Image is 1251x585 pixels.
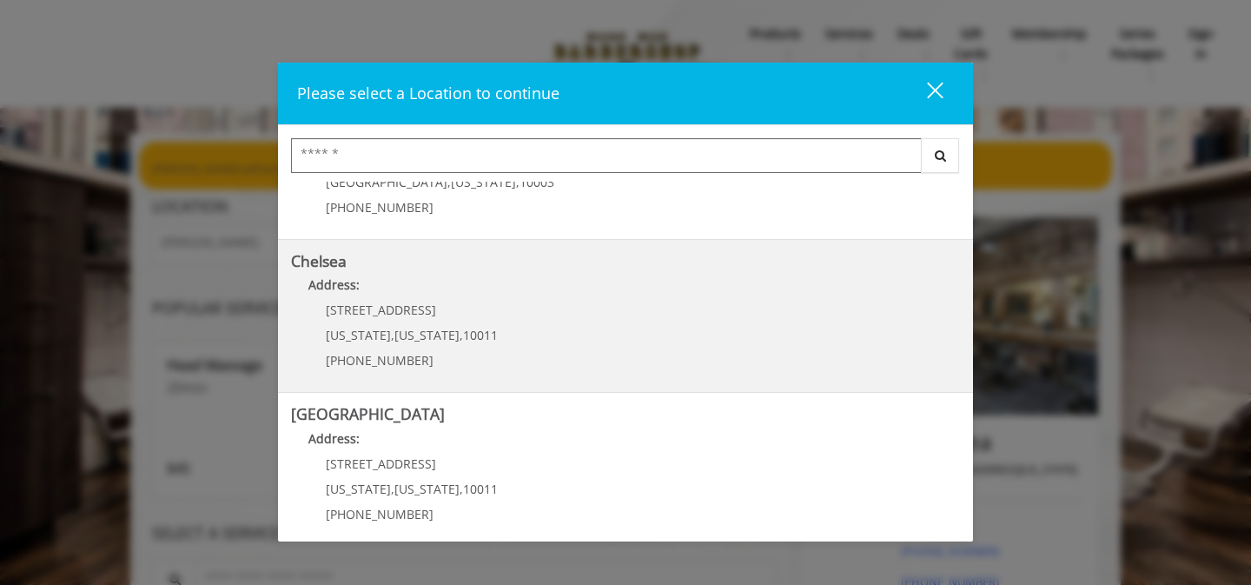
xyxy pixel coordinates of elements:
[930,150,950,162] i: Search button
[291,250,347,271] b: Chelsea
[460,327,463,343] span: ,
[326,455,436,472] span: [STREET_ADDRESS]
[326,174,447,190] span: [GEOGRAPHIC_DATA]
[463,481,498,497] span: 10011
[394,327,460,343] span: [US_STATE]
[391,327,394,343] span: ,
[451,174,516,190] span: [US_STATE]
[460,481,463,497] span: ,
[907,81,942,107] div: close dialog
[326,481,391,497] span: [US_STATE]
[326,352,434,369] span: [PHONE_NUMBER]
[326,327,391,343] span: [US_STATE]
[297,83,559,103] span: Please select a Location to continue
[326,302,436,318] span: [STREET_ADDRESS]
[308,430,360,447] b: Address:
[291,403,445,424] b: [GEOGRAPHIC_DATA]
[520,174,554,190] span: 10003
[291,138,922,173] input: Search Center
[463,327,498,343] span: 10011
[308,276,360,293] b: Address:
[326,199,434,216] span: [PHONE_NUMBER]
[895,76,954,111] button: close dialog
[516,174,520,190] span: ,
[391,481,394,497] span: ,
[326,506,434,522] span: [PHONE_NUMBER]
[291,138,960,182] div: Center Select
[394,481,460,497] span: [US_STATE]
[447,174,451,190] span: ,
